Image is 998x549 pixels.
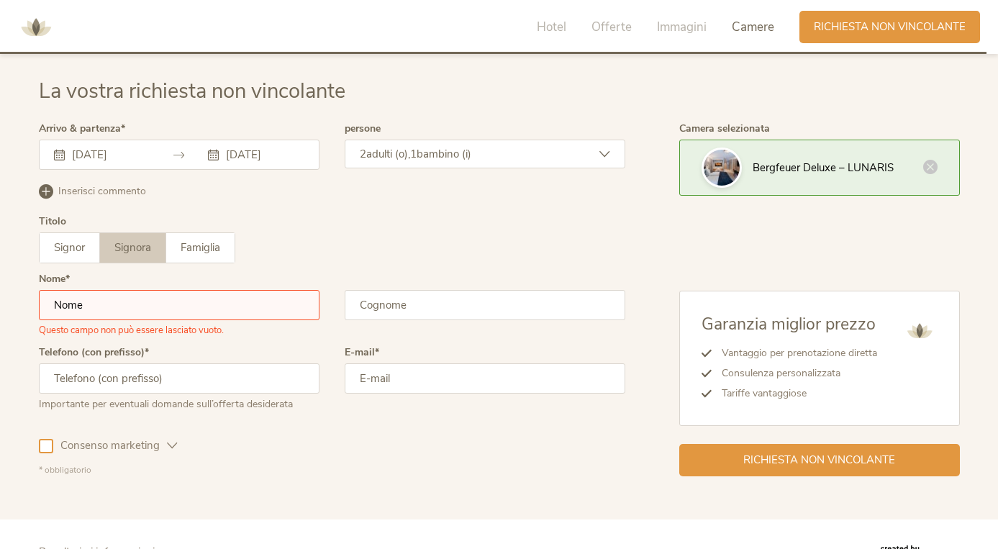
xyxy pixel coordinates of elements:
[704,150,740,186] img: La vostra richiesta non vincolante
[39,348,149,358] label: Telefono (con prefisso)
[39,124,125,134] label: Arrivo & partenza
[39,290,319,320] input: Nome
[39,274,70,284] label: Nome
[537,19,566,35] span: Hotel
[181,240,220,255] span: Famiglia
[222,148,304,162] input: Partenza
[14,22,58,32] a: AMONTI & LUNARIS Wellnessresort
[39,217,66,227] div: Titolo
[732,19,774,35] span: Camere
[702,313,876,335] span: Garanzia miglior prezzo
[743,453,895,468] span: Richiesta non vincolante
[14,6,58,49] img: AMONTI & LUNARIS Wellnessresort
[114,240,151,255] span: Signora
[417,147,471,161] span: bambino (i)
[39,363,319,394] input: Telefono (con prefisso)
[753,160,894,175] span: Bergfeuer Deluxe – LUNARIS
[68,148,150,162] input: Arrivo
[54,240,85,255] span: Signor
[712,384,877,404] li: Tariffe vantaggiose
[345,290,625,320] input: Cognome
[679,122,770,135] span: Camera selezionata
[345,348,379,358] label: E-mail
[657,19,707,35] span: Immagini
[410,147,417,161] span: 1
[591,19,632,35] span: Offerte
[39,464,625,476] div: * obbligatorio
[39,394,319,412] div: Importante per eventuali domande sull’offerta desiderata
[712,343,877,363] li: Vantaggio per prenotazione diretta
[345,363,625,394] input: E-mail
[366,147,410,161] span: adulti (o),
[360,147,366,161] span: 2
[712,363,877,384] li: Consulenza personalizzata
[39,77,345,105] span: La vostra richiesta non vincolante
[39,320,224,337] span: Questo campo non può essere lasciato vuoto.
[814,19,966,35] span: Richiesta non vincolante
[53,438,167,453] span: Consenso marketing
[58,184,146,199] span: Inserisci commento
[345,124,381,134] label: persone
[902,313,938,349] img: AMONTI & LUNARIS Wellnessresort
